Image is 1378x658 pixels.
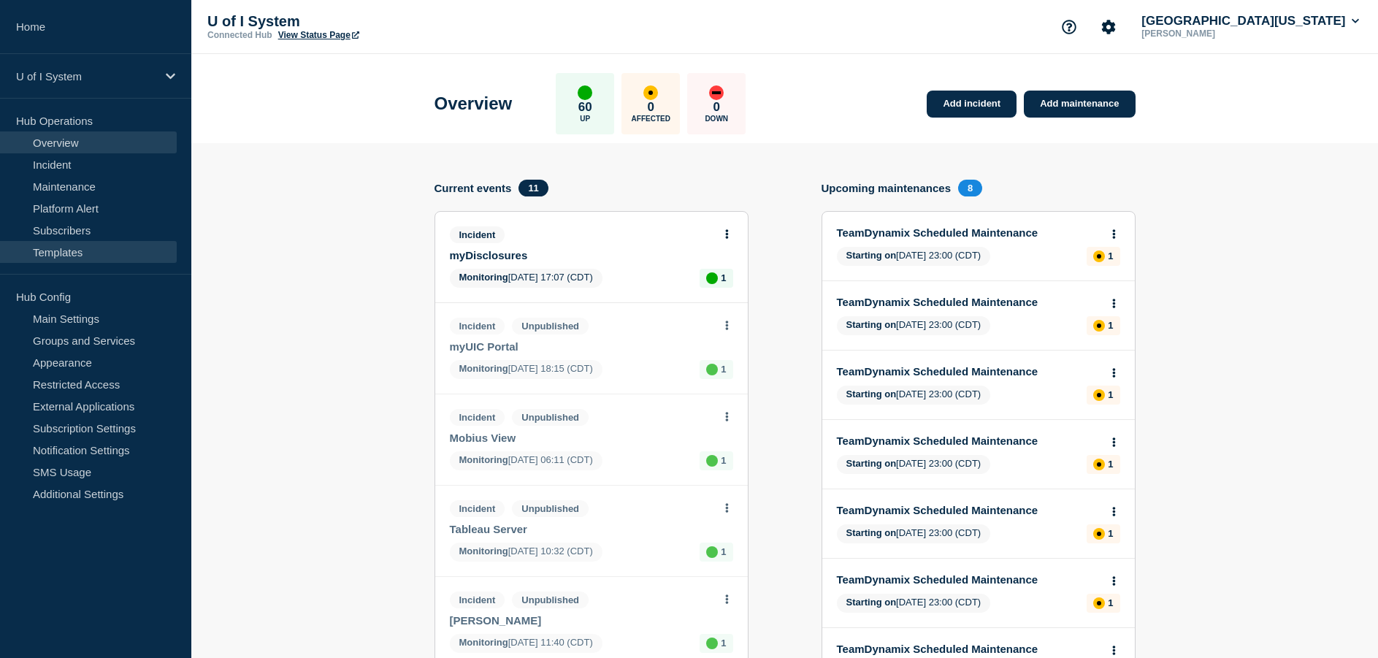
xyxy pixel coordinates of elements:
p: U of I System [16,70,156,83]
span: Incident [450,409,505,426]
a: Add maintenance [1024,91,1135,118]
div: affected [1093,250,1105,262]
span: Starting on [846,597,897,608]
span: Unpublished [512,318,589,334]
a: View Status Page [278,30,359,40]
a: TeamDynamix Scheduled Maintenance [837,435,1101,447]
span: Starting on [846,389,897,399]
div: affected [1093,528,1105,540]
span: [DATE] 06:11 (CDT) [450,451,602,470]
span: Starting on [846,250,897,261]
a: myDisclosures [450,249,713,261]
span: 8 [958,180,982,196]
p: Affected [632,115,670,123]
p: 0 [648,100,654,115]
div: affected [643,85,658,100]
p: 1 [721,546,726,557]
span: Starting on [846,527,897,538]
p: Down [705,115,728,123]
p: 1 [1108,459,1113,470]
span: [DATE] 17:07 (CDT) [450,269,602,288]
span: Incident [450,226,505,243]
span: Monitoring [459,546,508,556]
p: Connected Hub [207,30,272,40]
span: Unpublished [512,500,589,517]
span: Monitoring [459,363,508,374]
div: up [706,455,718,467]
p: 1 [721,364,726,375]
div: up [578,85,592,100]
span: [DATE] 11:40 (CDT) [450,634,602,653]
a: Mobius View [450,432,713,444]
span: [DATE] 18:15 (CDT) [450,360,602,379]
span: 11 [518,180,548,196]
span: Starting on [846,319,897,330]
h1: Overview [435,93,513,114]
div: up [706,546,718,558]
a: TeamDynamix Scheduled Maintenance [837,573,1101,586]
span: Monitoring [459,454,508,465]
div: affected [1093,389,1105,401]
span: [DATE] 23:00 (CDT) [837,386,991,405]
p: 1 [721,455,726,466]
div: up [706,364,718,375]
button: Account settings [1093,12,1124,42]
a: TeamDynamix Scheduled Maintenance [837,296,1101,308]
div: up [706,272,718,284]
span: Starting on [846,458,897,469]
div: affected [1093,320,1105,332]
p: 1 [1108,320,1113,331]
p: 1 [1108,597,1113,608]
p: 1 [1108,250,1113,261]
a: Tableau Server [450,523,713,535]
span: Monitoring [459,637,508,648]
a: Add incident [927,91,1017,118]
button: Support [1054,12,1084,42]
a: TeamDynamix Scheduled Maintenance [837,365,1101,378]
a: TeamDynamix Scheduled Maintenance [837,643,1101,655]
span: [DATE] 23:00 (CDT) [837,247,991,266]
p: 1 [721,638,726,649]
p: Up [580,115,590,123]
span: Unpublished [512,409,589,426]
p: 1 [721,272,726,283]
span: [DATE] 23:00 (CDT) [837,455,991,474]
a: myUIC Portal [450,340,713,353]
p: 60 [578,100,592,115]
div: affected [1093,597,1105,609]
span: Unpublished [512,592,589,608]
p: 1 [1108,528,1113,539]
span: Incident [450,318,505,334]
a: [PERSON_NAME] [450,614,713,627]
span: [DATE] 10:32 (CDT) [450,543,602,562]
a: TeamDynamix Scheduled Maintenance [837,226,1101,239]
p: 0 [713,100,720,115]
button: [GEOGRAPHIC_DATA][US_STATE] [1138,14,1362,28]
span: [DATE] 23:00 (CDT) [837,316,991,335]
span: Incident [450,592,505,608]
h4: Upcoming maintenances [822,182,952,194]
a: TeamDynamix Scheduled Maintenance [837,504,1101,516]
div: affected [1093,459,1105,470]
p: [PERSON_NAME] [1138,28,1290,39]
div: up [706,638,718,649]
span: [DATE] 23:00 (CDT) [837,594,991,613]
p: 1 [1108,389,1113,400]
p: U of I System [207,13,499,30]
div: down [709,85,724,100]
span: [DATE] 23:00 (CDT) [837,524,991,543]
h4: Current events [435,182,512,194]
span: Incident [450,500,505,517]
span: Monitoring [459,272,508,283]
